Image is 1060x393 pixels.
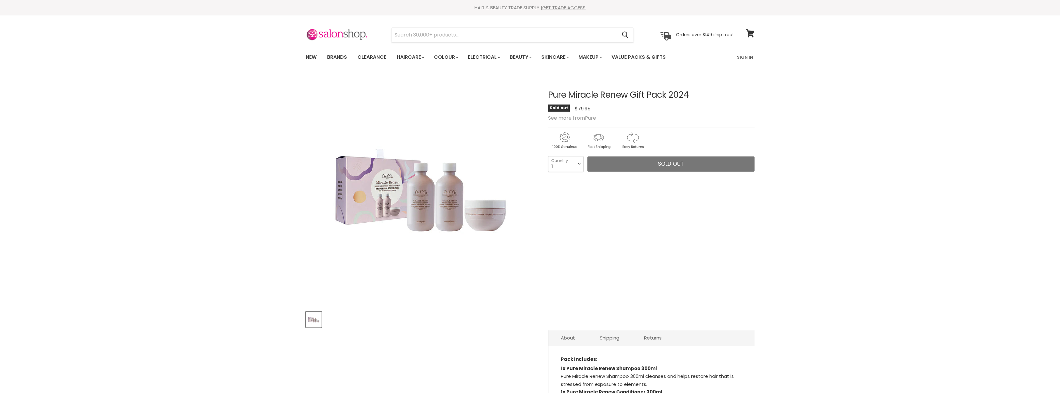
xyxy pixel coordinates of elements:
a: Haircare [392,51,428,64]
span: See more from [548,114,596,122]
a: Brands [322,51,352,64]
a: Skincare [537,51,573,64]
a: Returns [632,330,674,345]
a: Sign In [733,51,757,64]
a: Pure [585,114,596,122]
input: Search [392,28,617,42]
button: Search [617,28,634,42]
a: About [548,330,587,345]
div: HAIR & BEAUTY TRADE SUPPLY | [298,5,762,11]
button: Sold out [587,156,755,172]
a: Shipping [587,330,632,345]
a: Beauty [505,51,535,64]
form: Product [391,28,634,42]
a: GET TRADE ACCESS [542,4,586,11]
div: Product thumbnails [305,310,538,327]
img: Pure Miracle Renew Gift Pack 2024 [313,82,530,298]
span: Sold out [548,105,570,112]
span: $79.95 [575,105,591,112]
button: Pure Miracle Renew Gift Pack 2024 [306,312,322,327]
a: Clearance [353,51,391,64]
p: Orders over $149 ship free! [676,32,733,37]
a: Electrical [463,51,504,64]
img: shipping.gif [582,131,615,150]
img: genuine.gif [548,131,581,150]
h1: Pure Miracle Renew Gift Pack 2024 [548,90,755,100]
select: Quantity [548,156,584,172]
div: Pure Miracle Renew Gift Pack 2024 image. Click or Scroll to Zoom. [306,75,537,306]
ul: Main menu [301,48,702,66]
a: Value Packs & Gifts [607,51,670,64]
strong: 1x Pure Miracle Renew Shampoo 300ml [561,365,657,372]
li: Pure Miracle Renew Shampoo 300ml cleanses and helps restore hair that is stressed from exposure t... [561,365,742,388]
span: Sold out [658,160,684,168]
img: Pure Miracle Renew Gift Pack 2024 [306,312,321,327]
nav: Main [298,48,762,66]
img: returns.gif [616,131,649,150]
strong: Pack Includes: [561,356,597,362]
a: New [301,51,321,64]
a: Colour [429,51,462,64]
a: Makeup [574,51,606,64]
